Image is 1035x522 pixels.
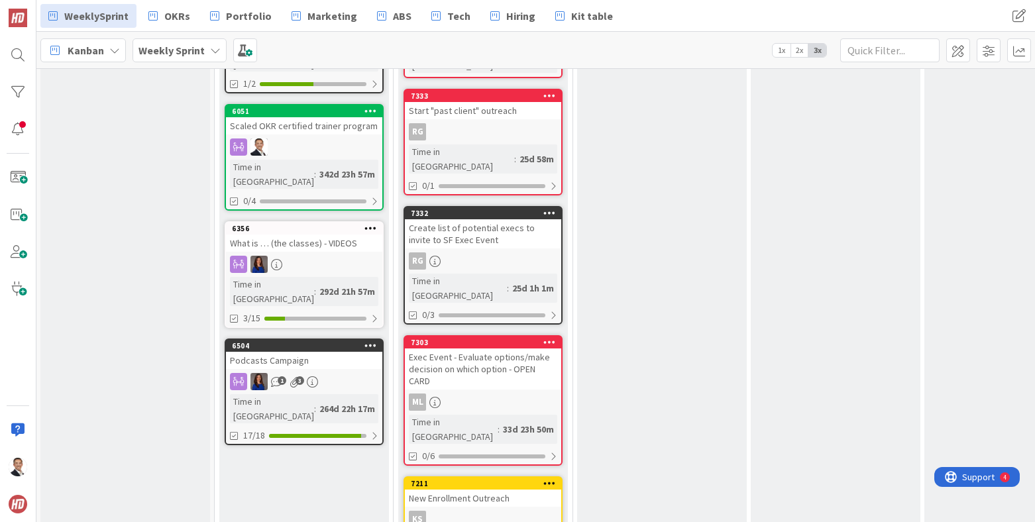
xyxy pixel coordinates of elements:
span: : [498,422,500,437]
div: 7303Exec Event - Evaluate options/make decision on which option - OPEN CARD [405,337,561,390]
div: Time in [GEOGRAPHIC_DATA] [230,160,314,189]
div: SL [226,138,382,156]
img: SL [9,458,27,476]
span: : [314,284,316,299]
div: 264d 22h 17m [316,401,378,416]
a: OKRs [140,4,198,28]
div: New Enrollment Outreach [405,490,561,507]
a: 6504Podcasts CampaignSLTime in [GEOGRAPHIC_DATA]:264d 22h 17m17/18 [225,339,384,445]
div: 7332 [411,209,561,218]
span: 0/3 [422,308,435,322]
div: RG [405,123,561,140]
a: 7303Exec Event - Evaluate options/make decision on which option - OPEN CARDMLTime in [GEOGRAPHIC_... [404,335,563,466]
div: 7333 [405,90,561,102]
div: Create list of potential execs to invite to SF Exec Event [405,219,561,248]
div: Time in [GEOGRAPHIC_DATA] [409,144,514,174]
span: 3x [808,44,826,57]
span: 2x [790,44,808,57]
a: 6051Scaled OKR certified trainer programSLTime in [GEOGRAPHIC_DATA]:342d 23h 57m0/4 [225,104,384,211]
img: SL [250,373,268,390]
a: Tech [423,4,478,28]
div: SL [226,256,382,273]
a: WeeklySprint [40,4,136,28]
span: 1x [773,44,790,57]
div: 6504 [226,340,382,352]
span: Hiring [506,8,535,24]
div: 7211New Enrollment Outreach [405,478,561,507]
div: 7333Start "past client" outreach [405,90,561,119]
div: 6051 [232,107,382,116]
div: 6356 [232,224,382,233]
div: RG [405,252,561,270]
div: Exec Event - Evaluate options/make decision on which option - OPEN CARD [405,348,561,390]
div: 6051Scaled OKR certified trainer program [226,105,382,134]
span: Tech [447,8,470,24]
div: SL [226,373,382,390]
div: What is … (the classes) - VIDEOS [226,235,382,252]
span: : [507,281,509,295]
div: RG [409,123,426,140]
span: OKRs [164,8,190,24]
span: : [314,167,316,182]
a: 7332Create list of potential execs to invite to SF Exec EventRGTime in [GEOGRAPHIC_DATA]:25d 1h 1... [404,206,563,325]
div: 7211 [411,479,561,488]
div: 6504 [232,341,382,350]
div: 4 [69,5,72,16]
div: 7333 [411,91,561,101]
span: : [314,401,316,416]
img: Visit kanbanzone.com [9,9,27,27]
span: Kit table [571,8,613,24]
div: Time in [GEOGRAPHIC_DATA] [230,394,314,423]
div: ML [409,393,426,411]
span: Kanban [68,42,104,58]
div: 6051 [226,105,382,117]
a: Hiring [482,4,543,28]
div: 292d 21h 57m [316,284,378,299]
div: Time in [GEOGRAPHIC_DATA] [230,277,314,306]
span: Portfolio [226,8,272,24]
div: 6504Podcasts Campaign [226,340,382,369]
div: 7332Create list of potential execs to invite to SF Exec Event [405,207,561,248]
b: Weekly Sprint [138,44,205,57]
div: Start "past client" outreach [405,102,561,119]
div: Podcasts Campaign [226,352,382,369]
a: 7333Start "past client" outreachRGTime in [GEOGRAPHIC_DATA]:25d 58m0/1 [404,89,563,195]
div: 7211 [405,478,561,490]
span: 0/6 [422,449,435,463]
div: 7303 [405,337,561,348]
span: 0/1 [422,179,435,193]
img: SL [250,138,268,156]
a: Portfolio [202,4,280,28]
span: Support [28,2,60,18]
span: WeeklySprint [64,8,129,24]
div: 6356 [226,223,382,235]
div: ML [405,393,561,411]
span: 1/2 [243,77,256,91]
div: 25d 58m [516,152,557,166]
div: 6356What is … (the classes) - VIDEOS [226,223,382,252]
div: Time in [GEOGRAPHIC_DATA] [409,415,498,444]
a: 6356What is … (the classes) - VIDEOSSLTime in [GEOGRAPHIC_DATA]:292d 21h 57m3/15 [225,221,384,328]
span: 3 [296,376,304,385]
div: Time in [GEOGRAPHIC_DATA] [409,274,507,303]
span: 1 [278,376,286,385]
span: : [514,152,516,166]
div: 33d 23h 50m [500,422,557,437]
div: Scaled OKR certified trainer program [226,117,382,134]
a: ABS [369,4,419,28]
img: SL [250,256,268,273]
div: 7332 [405,207,561,219]
span: ABS [393,8,411,24]
img: avatar [9,495,27,513]
span: Marketing [307,8,357,24]
span: 0/4 [243,194,256,208]
span: 3/15 [243,311,260,325]
div: 25d 1h 1m [509,281,557,295]
div: 342d 23h 57m [316,167,378,182]
div: RG [409,252,426,270]
a: Marketing [284,4,365,28]
div: 7303 [411,338,561,347]
a: Kit table [547,4,621,28]
input: Quick Filter... [840,38,940,62]
span: 17/18 [243,429,265,443]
